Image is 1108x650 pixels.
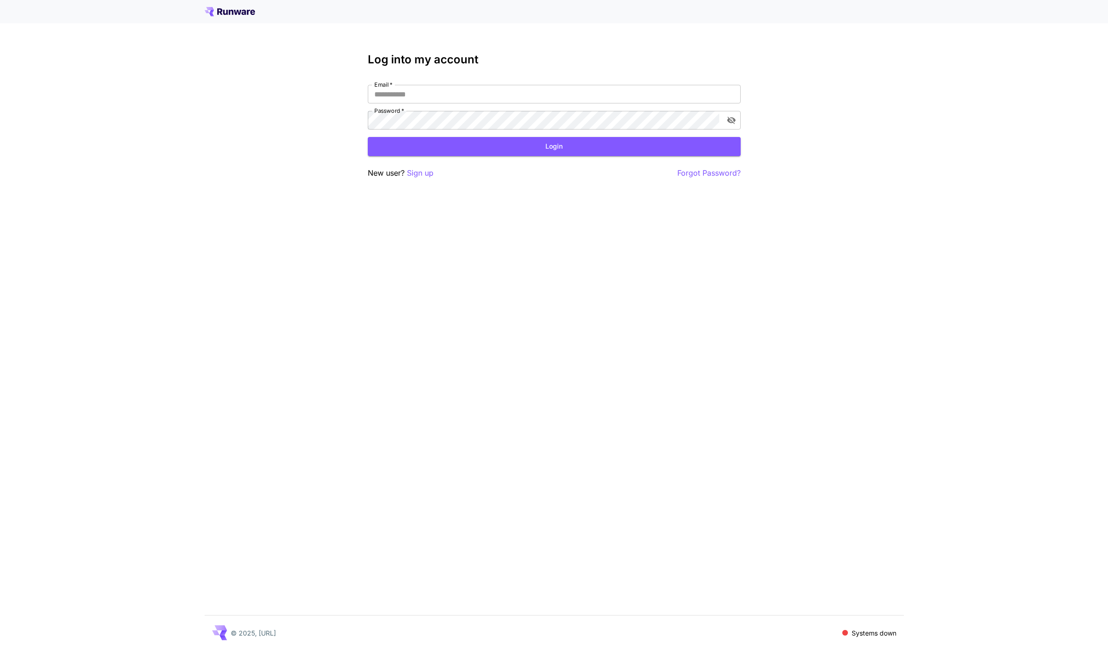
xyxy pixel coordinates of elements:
[231,628,276,638] p: © 2025, [URL]
[852,628,896,638] p: Systems down
[368,137,741,156] button: Login
[368,53,741,66] h3: Log into my account
[374,107,404,115] label: Password
[368,167,434,179] p: New user?
[677,167,741,179] button: Forgot Password?
[407,167,434,179] button: Sign up
[723,112,740,129] button: toggle password visibility
[374,81,392,89] label: Email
